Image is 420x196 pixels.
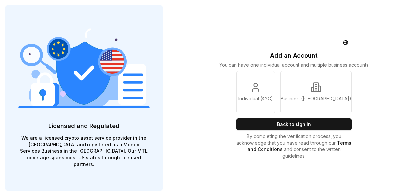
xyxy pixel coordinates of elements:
[219,62,368,68] p: You can have one individual account and multiple business accounts
[236,133,352,159] p: By completing the verification process, you acknowledge that you have read through our and consen...
[270,51,318,60] p: Add an Account
[280,71,352,113] a: Business ([GEOGRAPHIC_DATA])
[18,121,150,131] p: Licensed and Regulated
[18,135,150,168] p: We are a licensed crypto asset service provider in the [GEOGRAPHIC_DATA] and registered as a Mone...
[236,71,275,113] a: Individual (KYC)
[281,95,351,102] p: Business ([GEOGRAPHIC_DATA])
[236,118,352,130] button: Back to sign in
[238,95,273,102] p: Individual (KYC)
